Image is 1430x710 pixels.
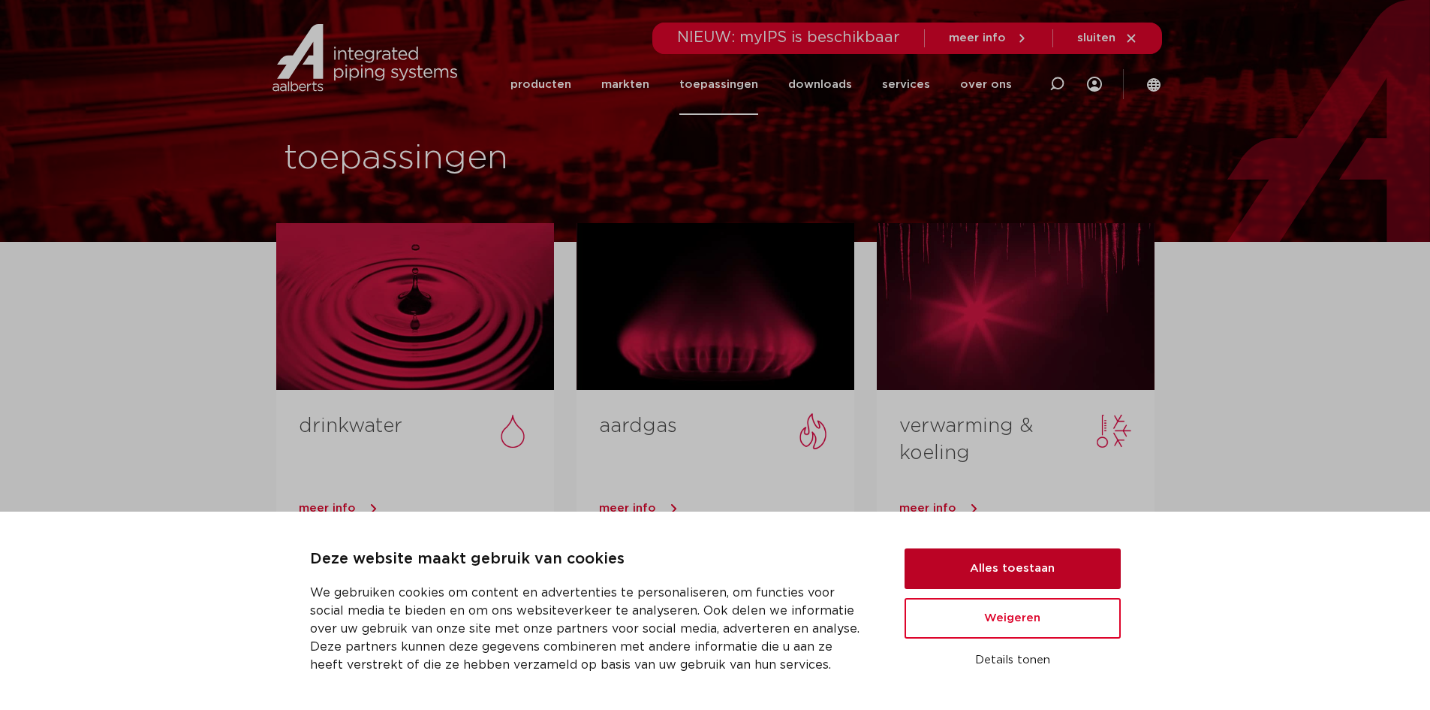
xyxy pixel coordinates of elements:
a: services [882,54,930,115]
a: producten [510,54,571,115]
a: meer info [899,497,1155,520]
a: aardgas [599,416,677,436]
span: sluiten [1077,32,1115,44]
span: NIEUW: myIPS is beschikbaar [677,30,900,45]
span: meer info [299,503,356,514]
a: sluiten [1077,32,1138,45]
button: Details tonen [905,648,1121,673]
button: Alles toestaan [905,548,1121,589]
a: drinkwater [299,416,402,436]
p: Deze website maakt gebruik van cookies [310,548,869,572]
a: meer info [299,497,554,520]
nav: Menu [510,54,1012,115]
span: meer info [899,503,956,514]
div: my IPS [1087,54,1102,115]
a: downloads [788,54,852,115]
a: meer info [949,32,1028,45]
a: meer info [599,497,854,520]
a: over ons [960,54,1012,115]
p: We gebruiken cookies om content en advertenties te personaliseren, om functies voor social media ... [310,584,869,674]
span: meer info [949,32,1006,44]
a: markten [601,54,649,115]
span: meer info [599,503,656,514]
a: verwarming & koeling [899,416,1034,463]
a: toepassingen [679,54,758,115]
h1: toepassingen [284,134,708,183]
button: Weigeren [905,598,1121,639]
